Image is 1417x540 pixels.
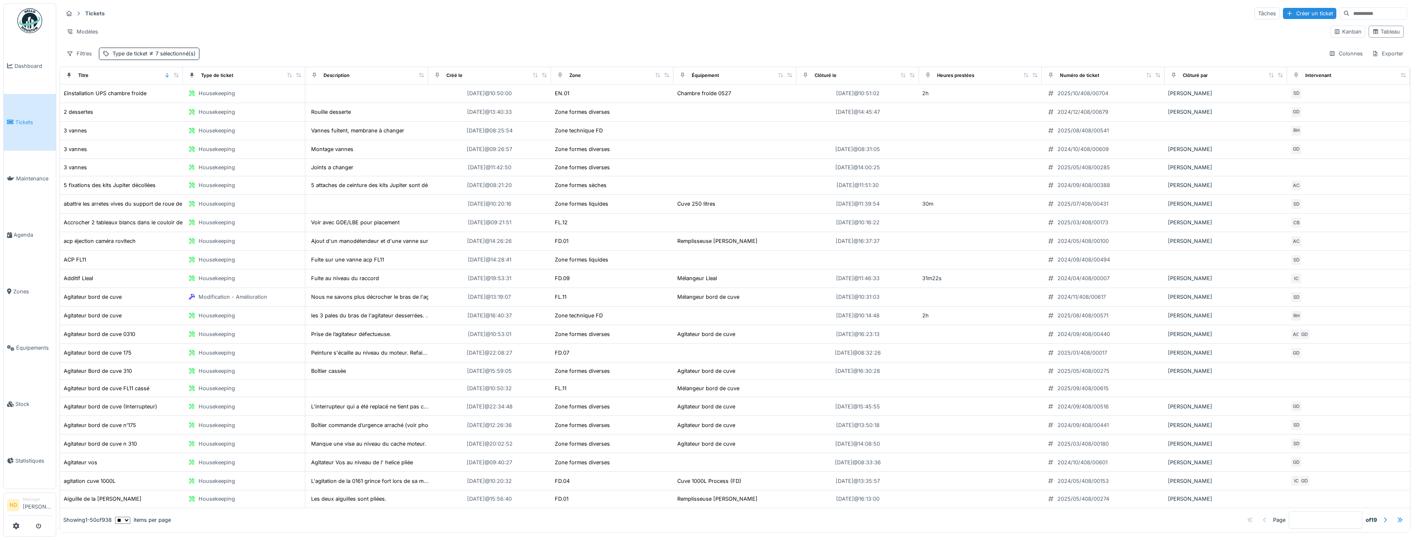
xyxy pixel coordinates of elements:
[1290,291,1302,303] div: SD
[64,256,86,264] div: ACP FL11
[1057,108,1108,116] div: 2024/12/408/00679
[835,367,880,375] div: [DATE] @ 16:30:28
[835,458,881,466] div: [DATE] @ 08:33:36
[467,127,513,134] div: [DATE] @ 08:25:54
[922,274,1038,282] div: 31m22s
[468,200,511,208] div: [DATE] @ 10:20:16
[1057,440,1109,448] div: 2025/03/408/00180
[677,293,739,301] div: Mélangeur bord de cuve
[311,108,351,116] div: Rouille desserte
[468,312,512,319] div: [DATE] @ 16:40:37
[4,376,56,432] a: Stock
[64,218,245,226] div: Accrocher 2 tableaux blancs dans le couloir de la [GEOGRAPHIC_DATA]
[199,200,235,208] div: Housekeeping
[922,200,1038,208] div: 30m
[311,367,346,375] div: Boîtier cassée
[467,495,512,503] div: [DATE] @ 15:56:40
[4,207,56,263] a: Agenda
[64,89,146,97] div: £installation UPS chambre froide
[147,50,196,57] span: 7 sélectionné(s)
[23,496,53,514] li: [PERSON_NAME]
[15,400,53,408] span: Stock
[1168,293,1284,301] div: [PERSON_NAME]
[1372,28,1400,36] div: Tableau
[835,349,881,357] div: [DATE] @ 08:32:26
[82,10,108,17] strong: Tickets
[1334,28,1362,36] div: Kanban
[199,312,235,319] div: Housekeeping
[467,367,512,375] div: [DATE] @ 15:59:05
[311,237,441,245] div: Ajout d'un manodétendeur et d'une vanne sur l'é...
[922,89,1038,97] div: 2h
[467,108,512,116] div: [DATE] @ 13:40:33
[1057,89,1108,97] div: 2025/10/408/00704
[16,344,53,352] span: Équipements
[468,330,511,338] div: [DATE] @ 10:53:01
[311,163,353,171] div: Joints a changer
[1290,438,1302,449] div: SD
[4,94,56,150] a: Tickets
[836,293,880,301] div: [DATE] @ 10:31:03
[468,163,511,171] div: [DATE] @ 11:42:50
[555,384,566,392] div: FL.11
[467,458,512,466] div: [DATE] @ 09:40:27
[1057,237,1109,245] div: 2024/05/408/00100
[16,175,53,182] span: Maintenance
[1057,293,1106,301] div: 2024/11/408/00617
[4,38,56,94] a: Dashboard
[468,256,511,264] div: [DATE] @ 14:28:41
[836,200,880,208] div: [DATE] @ 11:39:54
[1057,403,1109,410] div: 2024/09/408/00516
[311,421,435,429] div: Boîtier commande d’urgence arraché (voir photo)
[199,495,235,503] div: Housekeeping
[555,108,610,116] div: Zone formes diverses
[4,432,56,489] a: Statistiques
[199,349,235,357] div: Housekeeping
[14,231,53,239] span: Agenda
[64,108,93,116] div: 2 dessertes
[311,458,413,466] div: Agitateur Vos au niveau de l' helice pliée
[199,477,235,485] div: Housekeeping
[1168,477,1284,485] div: [PERSON_NAME]
[1305,72,1331,79] div: Intervenant
[1057,495,1109,503] div: 2025/05/408/00274
[311,181,433,189] div: 5 attaches de ceinture des kits Jupiter sont dé...
[677,477,741,485] div: Cuve 1000L Process (FD)
[311,218,400,226] div: Voir avec GDE/LBE pour placement
[1057,127,1109,134] div: 2025/08/408/00541
[64,477,115,485] div: agitation cuve 1000L
[64,458,97,466] div: Agitateur vos
[1290,144,1302,155] div: GD
[555,163,610,171] div: Zone formes diverses
[835,440,880,448] div: [DATE] @ 14:08:50
[199,421,235,429] div: Housekeeping
[324,72,350,79] div: Description
[199,237,235,245] div: Housekeeping
[199,127,235,134] div: Housekeeping
[1299,475,1310,487] div: GD
[1060,72,1099,79] div: Numéro de ticket
[555,349,569,357] div: FD.07
[64,384,149,392] div: Agitateur bord de cuve FL11 cassé
[64,274,93,282] div: Additif Lleal
[837,181,879,189] div: [DATE] @ 11:51:30
[1168,237,1284,245] div: [PERSON_NAME]
[64,163,87,171] div: 3 vannes
[64,367,132,375] div: Agitateur Bord de cuve 310
[1290,125,1302,137] div: RH
[569,72,581,79] div: Zone
[1290,235,1302,247] div: AC
[64,330,135,338] div: Agitateur bord de cuve 0310
[1273,516,1285,524] div: Page
[1290,273,1302,284] div: IC
[1290,88,1302,99] div: SD
[555,367,610,375] div: Zone formes diverses
[199,384,235,392] div: Housekeeping
[555,127,603,134] div: Zone technique FD
[201,72,233,79] div: Type de ticket
[4,319,56,376] a: Équipements
[311,330,391,338] div: Prise de l’agitateur défectueuse.
[1057,181,1110,189] div: 2024/09/408/00388
[467,349,512,357] div: [DATE] @ 22:08:27
[836,89,880,97] div: [DATE] @ 10:51:02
